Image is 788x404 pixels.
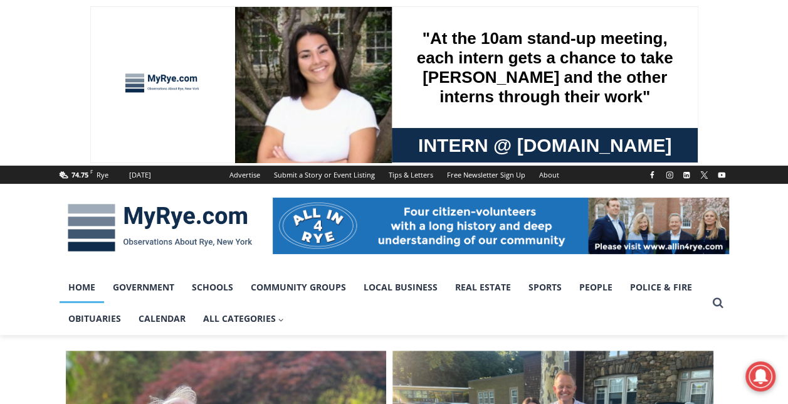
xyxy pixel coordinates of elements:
a: Linkedin [679,167,694,183]
a: Advertise [223,166,267,184]
a: Open Tues. - Sun. [PHONE_NUMBER] [1,126,126,156]
a: Calendar [130,303,194,334]
div: "At the 10am stand-up meeting, each intern gets a chance to take [PERSON_NAME] and the other inte... [317,1,592,122]
a: Government [104,272,183,303]
a: Submit a Story or Event Listing [267,166,382,184]
div: Rye [97,169,108,181]
button: View Search Form [707,292,729,314]
a: Sports [520,272,570,303]
a: X [696,167,712,183]
nav: Primary Navigation [60,272,707,335]
a: YouTube [714,167,729,183]
a: Real Estate [446,272,520,303]
a: About [532,166,566,184]
a: Schools [183,272,242,303]
div: [DATE] [129,169,151,181]
a: Facebook [644,167,659,183]
a: Intern @ [DOMAIN_NAME] [302,122,607,156]
a: Free Newsletter Sign Up [440,166,532,184]
span: 74.75 [71,170,88,179]
img: All in for Rye [273,198,729,254]
a: Local Business [355,272,446,303]
span: F [90,168,93,175]
nav: Secondary Navigation [223,166,566,184]
div: "...watching a master [PERSON_NAME] chef prepare an omakase meal is fascinating dinner theater an... [129,78,184,150]
a: Obituaries [60,303,130,334]
a: Police & Fire [621,272,701,303]
span: Intern @ [DOMAIN_NAME] [328,125,581,153]
a: Tips & Letters [382,166,440,184]
button: Child menu of All Categories [194,303,293,334]
a: People [570,272,621,303]
img: MyRye.com [60,195,260,260]
span: Open Tues. - Sun. [PHONE_NUMBER] [4,129,123,177]
a: Home [60,272,104,303]
a: Community Groups [242,272,355,303]
a: Instagram [662,167,677,183]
